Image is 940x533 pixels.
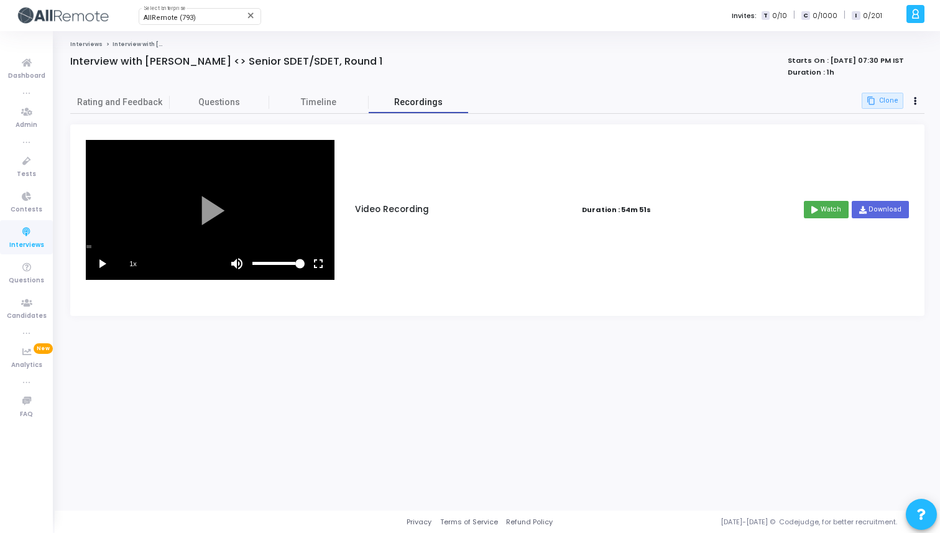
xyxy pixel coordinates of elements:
span: Tests [17,169,36,180]
nav: breadcrumb [70,40,924,49]
span: Questions [170,96,269,109]
div: [DATE]-[DATE] © Codejudge, for better recruitment. [553,517,924,527]
span: Contests [11,205,42,215]
label: Invites: [732,11,757,21]
span: Interviews [9,240,44,251]
span: Dashboard [8,71,45,81]
span: 0/10 [772,11,787,21]
span: Admin [16,120,37,131]
button: Watch [804,201,849,218]
div: volume level [252,248,303,279]
a: Privacy [407,517,431,527]
span: playback speed button [118,248,149,279]
h5: Video Recording [355,205,429,215]
span: FAQ [20,409,33,420]
span: Candidates [7,311,47,322]
a: Refund Policy [506,517,553,527]
span: Rating and Feedback [70,96,170,109]
span: Questions [9,276,44,286]
span: Interview with [PERSON_NAME] <> Senior SDET/SDET, Round 1 [113,40,295,48]
span: Analytics [11,360,42,371]
strong: Starts On : [DATE] 07:30 PM IST [788,55,904,65]
div: scrub bar [86,245,334,248]
span: | [844,9,846,22]
strong: Duration : 1h [788,67,834,77]
mat-icon: content_copy [867,96,875,105]
span: C [801,11,809,21]
a: Download [852,201,909,218]
span: 0/201 [863,11,882,21]
span: 0/1000 [813,11,837,21]
div: Interview with [PERSON_NAME] <> Senior SDET/SDET, Round 1 [70,55,383,68]
span: AllRemote (793) [144,14,196,22]
span: I [852,11,860,21]
mat-icon: Clear [246,11,256,21]
strong: Duration : 54m 51s [582,205,651,215]
span: T [762,11,770,21]
span: | [793,9,795,22]
span: Recordings [394,96,443,109]
a: Interviews [70,40,103,48]
img: logo [16,3,109,28]
button: Clone [862,93,903,109]
span: New [34,343,53,354]
a: Terms of Service [440,517,498,527]
span: Timeline [269,96,369,109]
